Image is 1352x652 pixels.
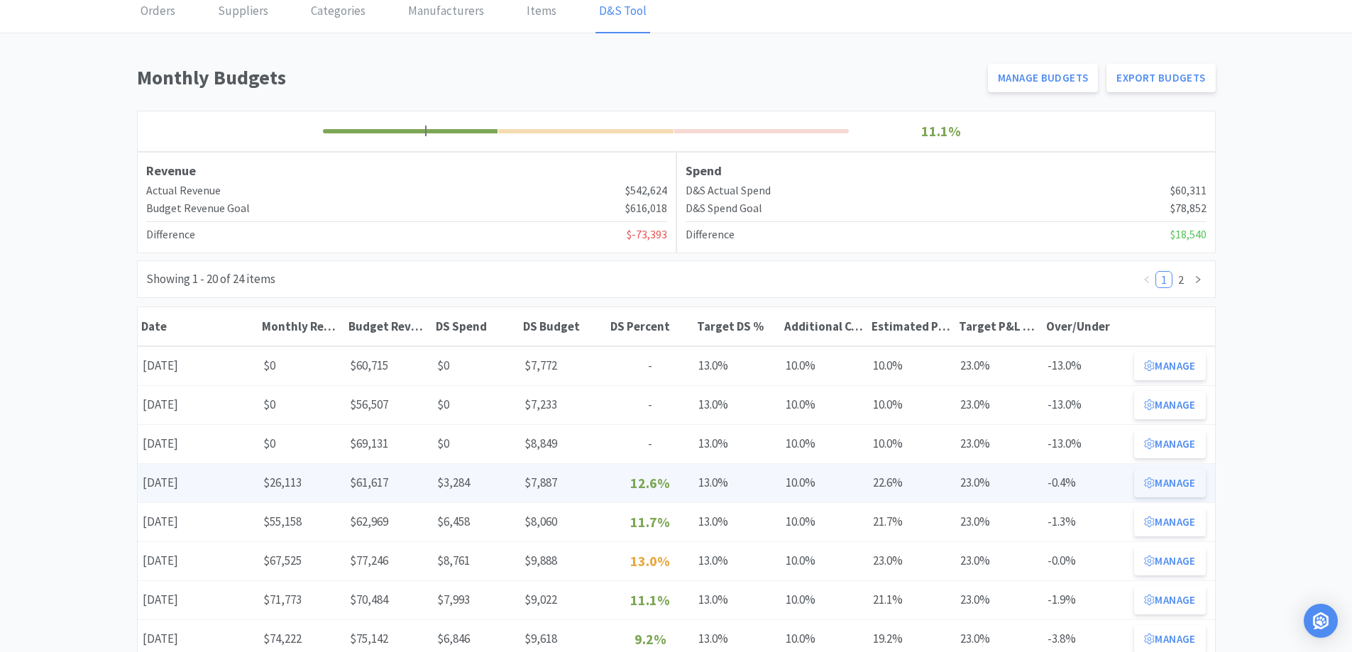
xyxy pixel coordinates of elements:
[437,631,470,646] span: $6,846
[1172,271,1189,288] li: 2
[437,475,470,490] span: $3,284
[868,507,955,536] div: 21.7%
[868,468,955,497] div: 22.6%
[955,546,1043,575] div: 23.0%
[955,390,1043,419] div: 23.0%
[686,226,735,244] h4: Difference
[1043,507,1130,536] div: -1.3%
[524,631,557,646] span: $9,618
[263,631,302,646] span: $74,222
[137,62,980,94] h1: Monthly Budgets
[686,182,771,200] h4: D&S Actual Spend
[1043,390,1130,419] div: -13.0%
[1156,272,1172,287] a: 1
[612,472,689,494] p: 12.6%
[263,553,302,568] span: $67,525
[955,585,1043,614] div: 23.0%
[1043,468,1130,497] div: -0.4%
[524,397,557,412] span: $7,233
[781,429,868,458] div: 10.0%
[350,436,388,451] span: $69,131
[693,546,781,575] div: 13.0%
[263,514,302,529] span: $55,158
[437,514,470,529] span: $6,458
[138,390,258,419] div: [DATE]
[612,589,689,612] p: 11.1%
[1304,604,1338,638] div: Open Intercom Messenger
[1173,272,1189,287] a: 2
[1134,547,1205,575] button: Manage
[437,553,470,568] span: $8,761
[437,358,449,373] span: $0
[868,585,955,614] div: 21.1%
[693,390,781,419] div: 13.0%
[868,429,955,458] div: 10.0%
[1134,391,1205,419] button: Manage
[348,319,429,334] div: Budget Revenue
[524,553,557,568] span: $9,888
[1194,275,1202,284] i: icon: right
[350,553,388,568] span: $77,246
[263,475,302,490] span: $26,113
[1170,199,1207,218] span: $78,852
[437,436,449,451] span: $0
[262,319,342,334] div: Monthly Revenue
[693,507,781,536] div: 13.0%
[1134,352,1205,380] button: Manage
[988,64,1098,92] button: Manage Budgets
[612,628,689,651] p: 9.2%
[436,319,516,334] div: DS Spend
[959,319,1039,334] div: Target P&L COS %
[1043,351,1130,380] div: -13.0%
[781,468,868,497] div: 10.0%
[350,514,388,529] span: $62,969
[263,397,275,412] span: $0
[524,475,557,490] span: $7,887
[781,585,868,614] div: 10.0%
[853,120,1030,143] p: 11.1%
[146,161,667,182] h3: Revenue
[781,546,868,575] div: 10.0%
[868,351,955,380] div: 10.0%
[686,161,1207,182] h3: Spend
[693,429,781,458] div: 13.0%
[350,631,388,646] span: $75,142
[1170,182,1207,200] span: $60,311
[868,390,955,419] div: 10.0%
[1106,64,1215,92] a: Export Budgets
[625,182,667,200] span: $542,624
[1138,271,1155,288] li: Previous Page
[1046,319,1126,334] div: Over/Under
[437,592,470,607] span: $7,993
[524,358,557,373] span: $7,772
[350,592,388,607] span: $70,484
[784,319,864,334] div: Additional COS %
[138,429,258,458] div: [DATE]
[350,358,388,373] span: $60,715
[1134,430,1205,458] button: Manage
[350,475,388,490] span: $61,617
[781,390,868,419] div: 10.0%
[138,351,258,380] div: [DATE]
[612,356,689,375] p: -
[872,319,952,334] div: Estimated P&L COS %
[612,550,689,573] p: 13.0%
[781,351,868,380] div: 10.0%
[955,429,1043,458] div: 23.0%
[612,511,689,534] p: 11.7%
[138,507,258,536] div: [DATE]
[1043,546,1130,575] div: -0.0%
[955,507,1043,536] div: 23.0%
[955,468,1043,497] div: 23.0%
[146,199,250,218] h4: Budget Revenue Goal
[697,319,777,334] div: Target DS %
[627,226,667,244] span: $-73,393
[263,358,275,373] span: $0
[625,199,667,218] span: $616,018
[437,397,449,412] span: $0
[1155,271,1172,288] li: 1
[1134,508,1205,536] button: Manage
[1043,429,1130,458] div: -13.0%
[263,436,275,451] span: $0
[146,270,275,289] div: Showing 1 - 20 of 24 items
